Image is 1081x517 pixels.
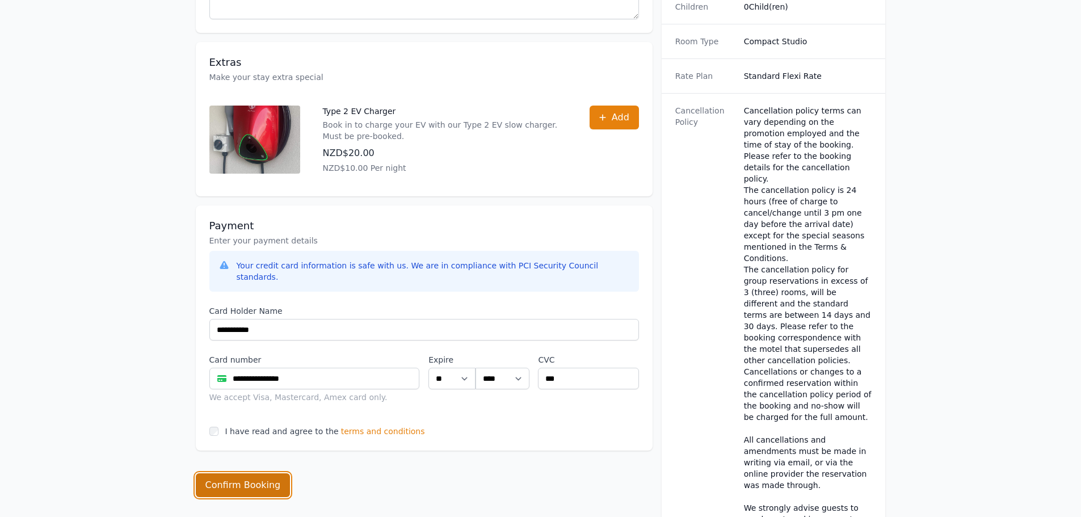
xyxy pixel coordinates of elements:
label: I have read and agree to the [225,427,339,436]
dt: Rate Plan [675,70,735,82]
div: Your credit card information is safe with us. We are in compliance with PCI Security Council stan... [237,260,630,283]
label: Card Holder Name [209,305,639,317]
dt: Room Type [675,36,735,47]
p: Type 2 EV Charger [323,106,567,117]
label: Card number [209,354,420,365]
button: Add [590,106,639,129]
label: CVC [538,354,638,365]
dd: Standard Flexi Rate [744,70,872,82]
button: Confirm Booking [196,473,291,497]
p: Make your stay extra special [209,72,639,83]
p: Book in to charge your EV with our Type 2 EV slow charger. Must be pre-booked. [323,119,567,142]
dt: Children [675,1,735,12]
dd: Compact Studio [744,36,872,47]
p: Enter your payment details [209,235,639,246]
img: Type 2 EV Charger [209,106,300,174]
span: terms and conditions [341,426,425,437]
dd: 0 Child(ren) [744,1,872,12]
p: NZD$10.00 Per night [323,162,567,174]
h3: Payment [209,219,639,233]
span: Add [612,111,629,124]
h3: Extras [209,56,639,69]
label: . [476,354,529,365]
div: We accept Visa, Mastercard, Amex card only. [209,392,420,403]
p: NZD$20.00 [323,146,567,160]
label: Expire [428,354,476,365]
